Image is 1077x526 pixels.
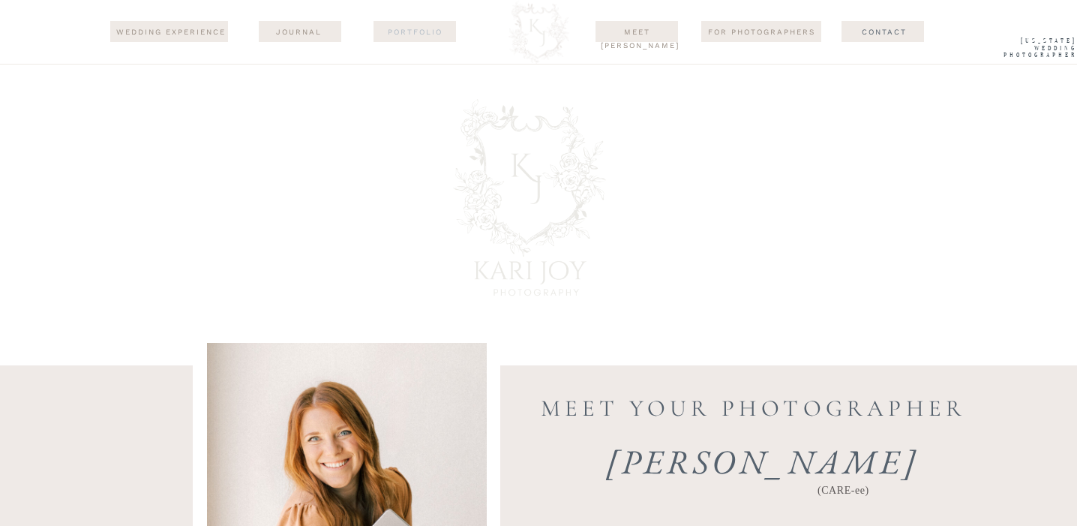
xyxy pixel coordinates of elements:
p: (CARE-ee) [817,462,884,502]
a: Meet [PERSON_NAME] [601,26,673,38]
h2: MEET YOUR PHOTOGRAPHER [529,395,977,425]
a: wedding experience [114,26,227,39]
a: [US_STATE] WEdding Photographer [980,38,1077,63]
a: Contact [832,26,936,38]
a: Portfolio [379,26,451,38]
h3: [PERSON_NAME] [589,431,934,497]
a: For Photographers [701,26,821,38]
a: journal [262,26,335,38]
